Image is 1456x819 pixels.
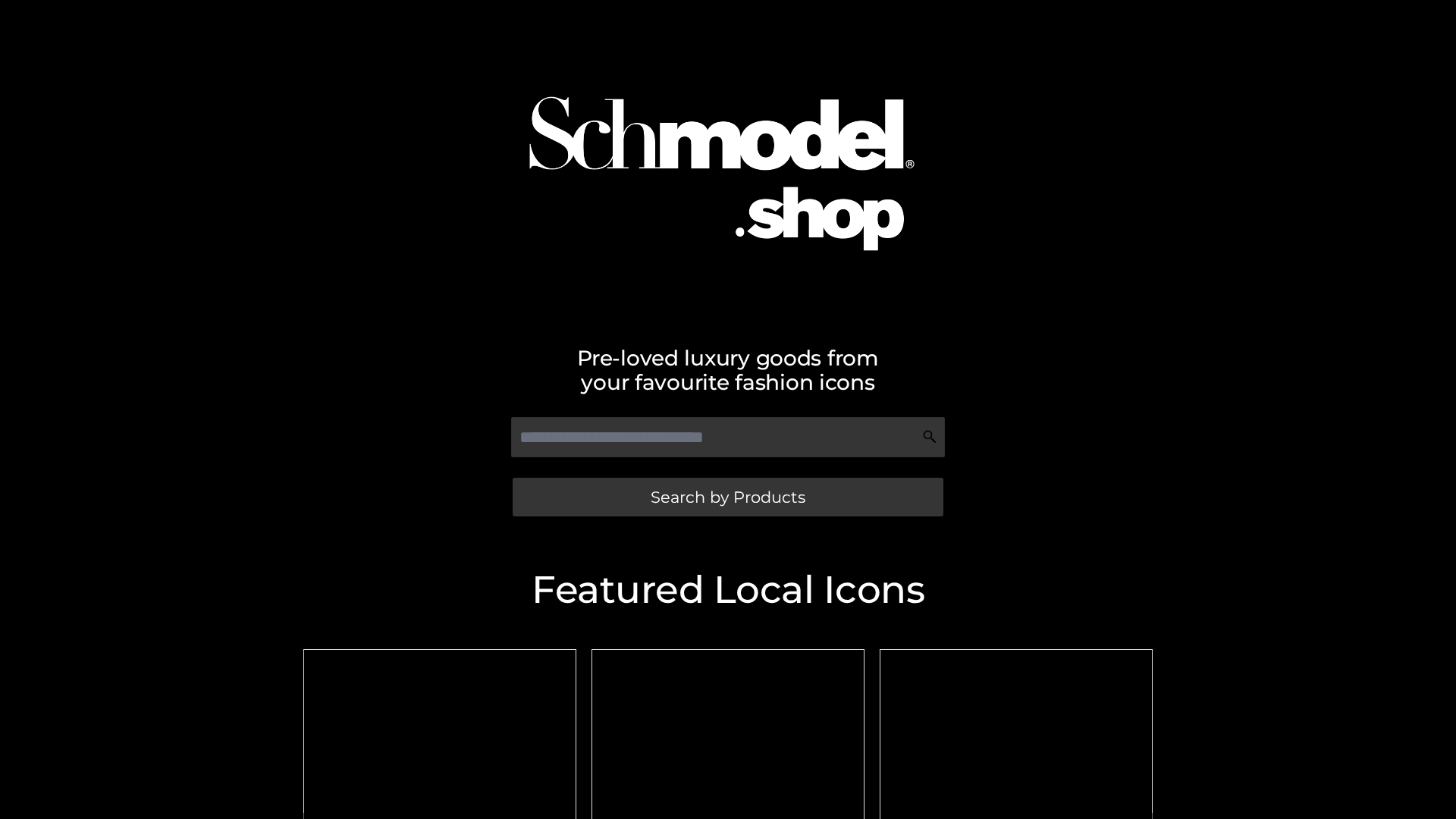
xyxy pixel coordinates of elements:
h2: Pre-loved luxury goods from your favourite fashion icons [296,346,1160,394]
a: Search by Products [513,478,943,516]
h2: Featured Local Icons​ [296,571,1160,609]
span: Search by Products [651,489,805,505]
img: Search Icon [922,429,937,444]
